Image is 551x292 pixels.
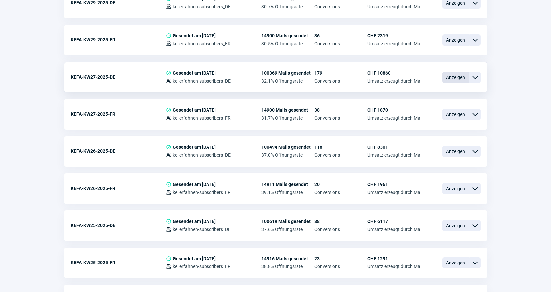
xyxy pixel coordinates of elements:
[367,190,422,195] span: Umsatz erzeugt durch Mail
[314,227,367,232] span: Conversions
[367,41,422,46] span: Umsatz erzeugt durch Mail
[314,264,367,269] span: Conversions
[71,70,166,84] div: KEFA-KW27-2025-DE
[314,182,367,187] span: 20
[367,152,422,158] span: Umsatz erzeugt durch Mail
[314,107,367,113] span: 38
[71,145,166,158] div: KEFA-KW26-2025-DE
[173,182,216,187] span: Gesendet am [DATE]
[261,182,314,187] span: 14911 Mails gesendet
[367,256,422,261] span: CHF 1291
[71,107,166,121] div: KEFA-KW27-2025-FR
[261,4,314,9] span: 30.7% Öffnungsrate
[314,78,367,84] span: Conversions
[367,145,422,150] span: CHF 8301
[367,33,422,38] span: CHF 2319
[367,182,422,187] span: CHF 1961
[261,264,314,269] span: 38.8% Öffnungsrate
[367,78,422,84] span: Umsatz erzeugt durch Mail
[367,4,422,9] span: Umsatz erzeugt durch Mail
[314,190,367,195] span: Conversions
[173,33,216,38] span: Gesendet am [DATE]
[314,152,367,158] span: Conversions
[314,4,367,9] span: Conversions
[367,115,422,121] span: Umsatz erzeugt durch Mail
[314,115,367,121] span: Conversions
[173,219,216,224] span: Gesendet am [DATE]
[314,33,367,38] span: 36
[71,182,166,195] div: KEFA-KW26-2025-FR
[261,190,314,195] span: 39.1% Öffnungsrate
[71,219,166,232] div: KEFA-KW25-2025-DE
[173,78,231,84] span: kellerfahnen-subscribers_DE
[367,219,422,224] span: CHF 6117
[367,264,422,269] span: Umsatz erzeugt durch Mail
[442,72,469,83] span: Anzeigen
[173,145,216,150] span: Gesendet am [DATE]
[261,33,314,38] span: 14900 Mails gesendet
[261,256,314,261] span: 14916 Mails gesendet
[261,219,314,224] span: 100619 Mails gesendet
[442,34,469,46] span: Anzeigen
[173,41,231,46] span: kellerfahnen-subscribers_FR
[173,227,231,232] span: kellerfahnen-subscribers_DE
[442,220,469,231] span: Anzeigen
[173,107,216,113] span: Gesendet am [DATE]
[173,264,231,269] span: kellerfahnen-subscribers_FR
[442,146,469,157] span: Anzeigen
[261,78,314,84] span: 32.1% Öffnungsrate
[173,4,231,9] span: kellerfahnen-subscribers_DE
[261,41,314,46] span: 30.5% Öffnungsrate
[442,109,469,120] span: Anzeigen
[367,107,422,113] span: CHF 1870
[173,115,231,121] span: kellerfahnen-subscribers_FR
[261,227,314,232] span: 37.6% Öffnungsrate
[173,256,216,261] span: Gesendet am [DATE]
[261,152,314,158] span: 37.0% Öffnungsrate
[442,183,469,194] span: Anzeigen
[367,227,422,232] span: Umsatz erzeugt durch Mail
[314,219,367,224] span: 88
[261,145,314,150] span: 100494 Mails gesendet
[442,257,469,268] span: Anzeigen
[314,145,367,150] span: 118
[367,70,422,76] span: CHF 10860
[314,70,367,76] span: 179
[71,33,166,46] div: KEFA-KW29-2025-FR
[173,152,231,158] span: kellerfahnen-subscribers_DE
[173,70,216,76] span: Gesendet am [DATE]
[314,41,367,46] span: Conversions
[261,115,314,121] span: 31.7% Öffnungsrate
[173,190,231,195] span: kellerfahnen-subscribers_FR
[71,256,166,269] div: KEFA-KW25-2025-FR
[261,70,314,76] span: 100369 Mails gesendet
[261,107,314,113] span: 14900 Mails gesendet
[314,256,367,261] span: 23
